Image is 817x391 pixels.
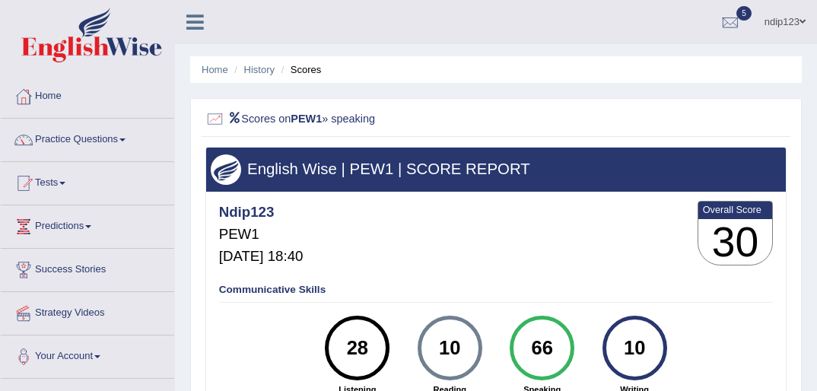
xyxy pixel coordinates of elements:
h3: English Wise | PEW1 | SCORE REPORT [211,161,780,177]
img: wings.png [211,154,241,185]
h5: [DATE] 18:40 [219,249,304,265]
div: 28 [334,321,381,376]
h3: 30 [698,219,773,265]
span: 5 [736,6,752,21]
a: Tests [1,162,174,200]
b: PEW1 [291,112,322,124]
a: Home [1,75,174,113]
a: Strategy Videos [1,292,174,330]
h4: Ndip123 [219,205,304,221]
a: Home [202,64,228,75]
h5: PEW1 [219,227,304,243]
li: Scores [278,62,322,77]
div: 66 [519,321,566,376]
a: History [244,64,275,75]
a: Predictions [1,205,174,243]
h2: Scores on » speaking [205,110,566,129]
a: Your Account [1,335,174,374]
div: 10 [611,321,658,376]
a: Practice Questions [1,119,174,157]
h4: Communicative Skills [219,285,774,296]
a: Success Stories [1,249,174,287]
div: 10 [426,321,473,376]
b: Overall Score [703,204,768,215]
